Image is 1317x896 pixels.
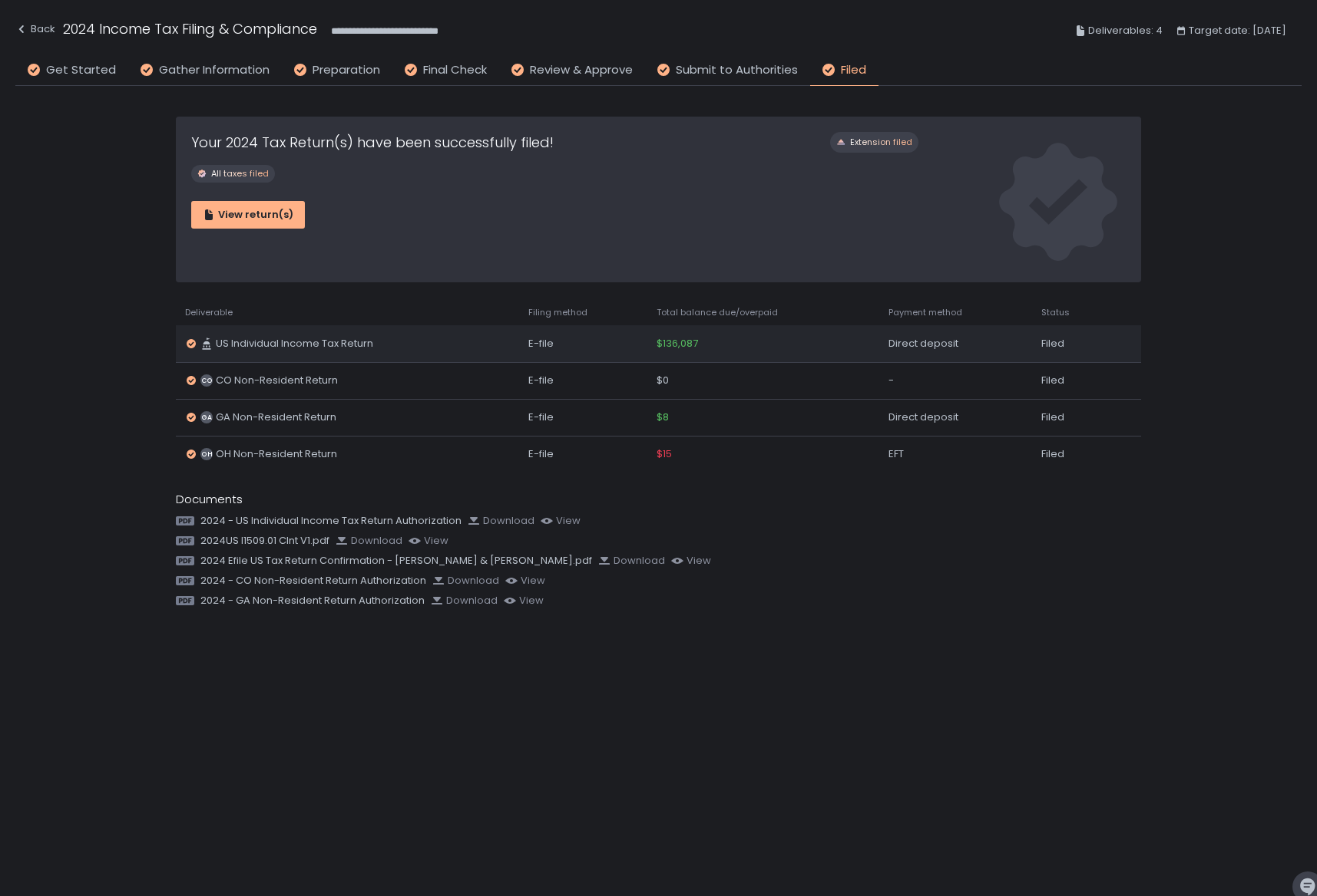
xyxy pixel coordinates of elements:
span: US Individual Income Tax Return [216,337,373,351]
span: Preparation [313,61,380,79]
span: $8 [657,410,669,424]
div: Filed [1041,410,1100,424]
button: Download [431,594,498,608]
span: $15 [657,447,672,461]
span: Deliverable [185,307,233,318]
div: Filed [1041,374,1100,387]
div: Documents [176,491,1140,509]
text: GA [201,413,212,422]
span: 2024 - CO Non-Resident Return Authorization [200,574,426,588]
div: E-file [528,447,639,461]
span: 2024 - US Individual Income Tax Return Authorization [200,514,462,528]
button: View return(s) [191,201,305,229]
button: Download [432,574,499,588]
div: E-file [528,374,639,387]
span: Payment method [888,307,962,318]
span: Total balance due/overpaid [657,307,778,318]
button: view [409,534,448,548]
span: All taxes filed [211,168,269,180]
span: GA Non-Resident Return [216,410,336,424]
span: 2024 - GA Non-Resident Return Authorization [200,594,425,608]
span: Final Check [423,61,487,79]
span: 2024US I1509.01 Clnt V1.pdf [200,534,329,548]
span: Deliverables: 4 [1088,21,1163,40]
text: CO [201,376,213,385]
span: Target date: [DATE] [1189,21,1286,40]
h1: Your 2024 Tax Return(s) have been successfully filed! [191,132,554,153]
text: OH [201,450,213,459]
button: Download [336,534,402,548]
div: View return(s) [203,208,293,222]
span: - [888,374,894,387]
span: Review & Approve [530,61,633,79]
h1: 2024 Income Tax Filing & Compliance [63,18,317,39]
div: E-file [528,410,639,424]
span: OH Non-Resident Return [216,447,337,461]
button: Back [15,18,55,44]
button: view [504,594,544,608]
span: Direct deposit [888,337,958,351]
div: Filed [1041,337,1100,351]
button: view [541,514,581,528]
button: view [505,574,545,588]
div: E-file [528,337,639,351]
span: Filing method [528,307,587,318]
span: Filed [841,61,866,79]
span: CO Non-Resident Return [216,374,338,387]
span: EFT [888,447,904,461]
span: Status [1041,307,1070,318]
span: Gather Information [159,61,270,79]
span: Get Started [46,61,116,79]
span: Direct deposit [888,410,958,424]
button: view [671,554,711,568]
span: 2024 Efile US Tax Return Confirmation - [PERSON_NAME] & [PERSON_NAME].pdf [200,554,592,568]
span: $136,087 [657,337,698,351]
div: Filed [1041,447,1100,461]
button: Download [598,554,665,568]
button: Download [468,514,534,528]
span: $0 [657,374,669,387]
div: Back [15,20,55,38]
span: Extension filed [850,137,912,148]
span: Submit to Authorities [676,61,798,79]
